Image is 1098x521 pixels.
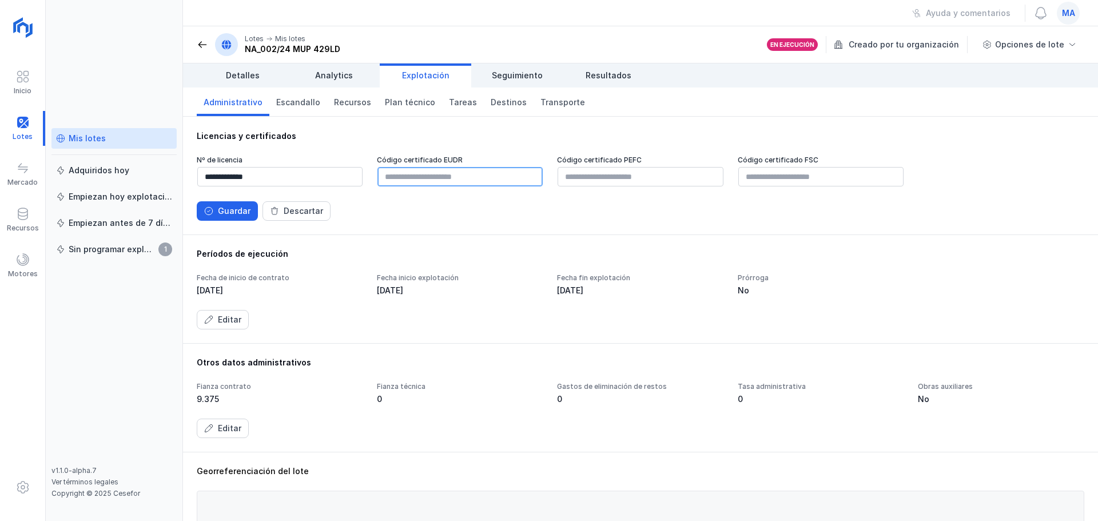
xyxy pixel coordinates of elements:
a: Empiezan hoy explotación [51,186,177,207]
div: Fianza contrato [197,382,363,391]
img: logoRight.svg [9,13,37,42]
div: Fecha inicio explotación [377,273,543,283]
span: Administrativo [204,97,262,108]
div: Lotes [245,34,264,43]
div: Mercado [7,178,38,187]
div: Empiezan antes de 7 días [69,217,172,229]
a: Escandallo [269,88,327,116]
div: Tasa administrativa [738,382,904,391]
button: Editar [197,310,249,329]
a: Adquiridos hoy [51,160,177,181]
div: Descartar [284,205,323,217]
div: Licencias y certificados [197,130,1084,142]
div: Períodos de ejecución [197,248,1084,260]
div: Opciones de lote [995,39,1064,50]
a: Recursos [327,88,378,116]
div: Ayuda y comentarios [926,7,1011,19]
div: Motores [8,269,38,279]
div: 0 [377,393,543,405]
div: Georreferenciación del lote [197,466,1084,477]
div: Gastos de eliminación de restos [557,382,723,391]
span: Analytics [315,70,353,81]
button: Ayuda y comentarios [905,3,1018,23]
div: Código certificado PEFC [557,156,723,164]
div: Guardar [218,205,250,217]
button: Guardar [197,201,258,221]
div: Fecha de inicio de contrato [197,273,363,283]
div: Adquiridos hoy [69,165,129,176]
span: 1 [158,242,172,256]
span: Recursos [334,97,371,108]
div: No [918,393,1084,405]
div: Otros datos administrativos [197,357,1084,368]
span: Escandallo [276,97,320,108]
span: ma [1062,7,1075,19]
div: Fianza técnica [377,382,543,391]
button: Editar [197,419,249,438]
div: Creado por tu organización [834,36,969,53]
a: Transporte [534,88,592,116]
div: Inicio [14,86,31,96]
a: Analytics [288,63,380,88]
div: Recursos [7,224,39,233]
a: Seguimiento [471,63,563,88]
div: 9.375 [197,393,363,405]
div: v1.1.0-alpha.7 [51,466,177,475]
a: Detalles [197,63,288,88]
a: Sin programar explotación1 [51,239,177,260]
div: Prórroga [738,273,904,283]
span: Explotación [402,70,449,81]
div: Copyright © 2025 Cesefor [51,489,177,498]
div: Empiezan hoy explotación [69,191,172,202]
div: Mis lotes [69,133,106,144]
span: Seguimiento [492,70,543,81]
span: Resultados [586,70,631,81]
a: Explotación [380,63,471,88]
div: NA_002/24 MUP 429LD [245,43,340,55]
div: [DATE] [197,285,363,296]
div: Sin programar explotación [69,244,155,255]
span: Plan técnico [385,97,435,108]
a: Plan técnico [378,88,442,116]
div: Código certificado EUDR [377,156,543,164]
a: Destinos [484,88,534,116]
span: Destinos [491,97,527,108]
span: Tareas [449,97,477,108]
div: Editar [218,314,241,325]
span: Detalles [226,70,260,81]
button: Descartar [262,201,331,221]
span: Transporte [540,97,585,108]
div: Fecha fin explotación [557,273,723,283]
a: Empiezan antes de 7 días [51,213,177,233]
div: Obras auxiliares [918,382,1084,391]
div: [DATE] [557,285,723,296]
div: Mis lotes [275,34,305,43]
div: No [738,285,904,296]
div: Nº de licencia [197,156,363,164]
a: Resultados [563,63,654,88]
div: 0 [557,393,723,405]
a: Tareas [442,88,484,116]
div: 0 [738,393,904,405]
div: Editar [218,423,241,434]
a: Administrativo [197,88,269,116]
div: Código certificado FSC [738,156,904,164]
div: En ejecución [770,41,814,49]
a: Mis lotes [51,128,177,149]
a: Ver términos legales [51,478,118,486]
div: [DATE] [377,285,543,296]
